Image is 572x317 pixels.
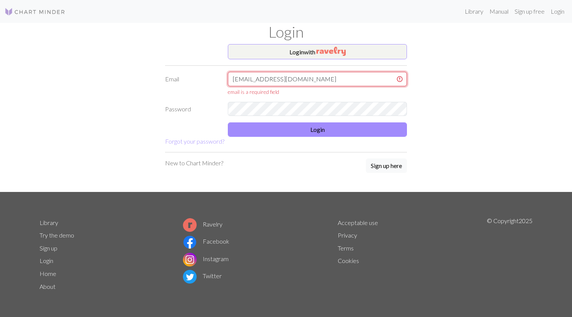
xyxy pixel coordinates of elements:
[183,253,197,266] img: Instagram logo
[183,220,222,228] a: Ravelry
[228,122,407,137] button: Login
[366,158,407,174] a: Sign up here
[160,72,223,96] label: Email
[40,270,56,277] a: Home
[183,235,197,249] img: Facebook logo
[35,23,537,41] h1: Login
[183,270,197,284] img: Twitter logo
[183,218,197,232] img: Ravelry logo
[338,231,357,239] a: Privacy
[338,257,359,264] a: Cookies
[160,102,223,116] label: Password
[40,283,56,290] a: About
[486,4,512,19] a: Manual
[40,257,53,264] a: Login
[228,44,407,59] button: Loginwith
[40,219,58,226] a: Library
[512,4,548,19] a: Sign up free
[487,216,532,293] p: © Copyright 2025
[548,4,567,19] a: Login
[462,4,486,19] a: Library
[165,158,223,168] p: New to Chart Minder?
[366,158,407,173] button: Sign up here
[5,7,65,16] img: Logo
[228,88,407,96] div: email is a required field
[316,47,346,56] img: Ravelry
[40,244,57,252] a: Sign up
[338,244,354,252] a: Terms
[183,272,222,279] a: Twitter
[183,255,229,262] a: Instagram
[40,231,74,239] a: Try the demo
[165,138,224,145] a: Forgot your password?
[183,238,229,245] a: Facebook
[338,219,378,226] a: Acceptable use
